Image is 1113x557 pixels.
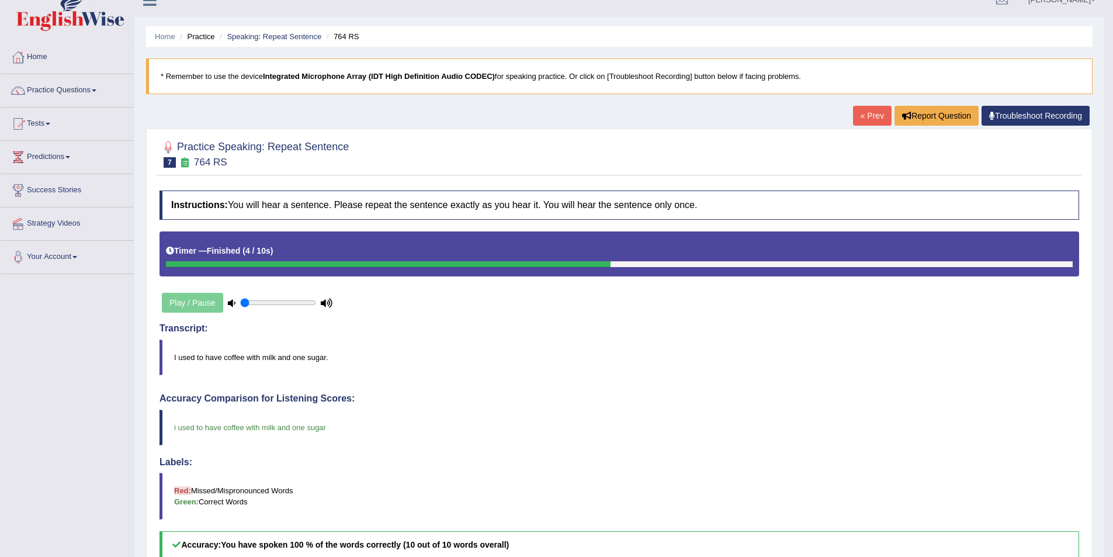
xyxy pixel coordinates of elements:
[1,141,134,170] a: Predictions
[1,174,134,203] a: Success Stories
[221,540,509,549] b: You have spoken 100 % of the words correctly (10 out of 10 words overall)
[174,486,191,495] b: Red:
[1,41,134,70] a: Home
[245,246,271,255] b: 4 / 10s
[160,139,349,168] h2: Practice Speaking: Repeat Sentence
[160,340,1079,375] blockquote: I used to have coffee with milk and one sugar.
[982,106,1090,126] a: Troubleshoot Recording
[1,207,134,237] a: Strategy Videos
[194,157,227,168] small: 764 RS
[146,58,1093,94] blockquote: * Remember to use the device for speaking practice. Or click on [Troubleshoot Recording] button b...
[324,31,359,42] li: 764 RS
[242,246,245,255] b: (
[160,457,1079,468] h4: Labels:
[160,473,1079,520] blockquote: Missed/Mispronounced Words Correct Words
[207,246,241,255] b: Finished
[171,200,228,210] b: Instructions:
[853,106,892,126] a: « Prev
[179,157,191,168] small: Exam occurring question
[160,323,1079,334] h4: Transcript:
[164,157,176,168] span: 7
[271,246,273,255] b: )
[166,247,273,255] h5: Timer —
[174,497,199,506] b: Green:
[174,423,326,432] span: i used to have coffee with milk and one sugar
[177,31,214,42] li: Practice
[227,32,321,41] a: Speaking: Repeat Sentence
[155,32,175,41] a: Home
[1,74,134,103] a: Practice Questions
[263,72,495,81] b: Integrated Microphone Array (IDT High Definition Audio CODEC)
[1,241,134,270] a: Your Account
[160,191,1079,220] h4: You will hear a sentence. Please repeat the sentence exactly as you hear it. You will hear the se...
[894,106,979,126] button: Report Question
[1,108,134,137] a: Tests
[160,393,1079,404] h4: Accuracy Comparison for Listening Scores:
